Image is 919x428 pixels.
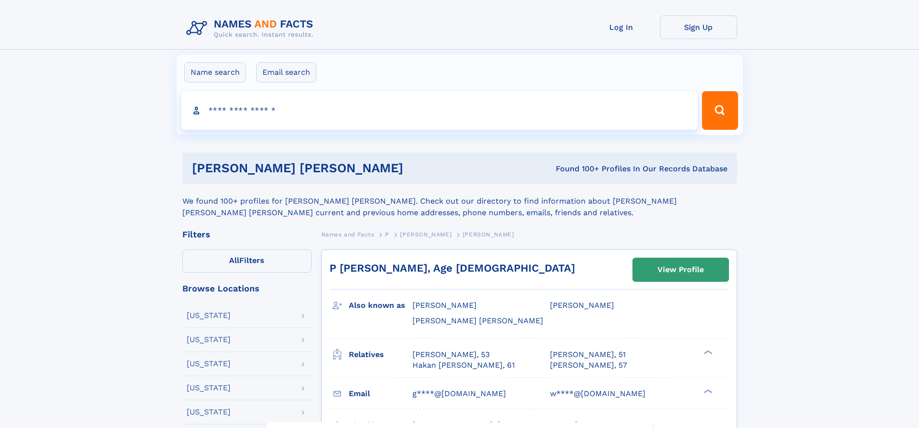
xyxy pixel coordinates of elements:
[385,228,389,240] a: P
[329,262,575,274] a: P [PERSON_NAME], Age [DEMOGRAPHIC_DATA]
[480,164,727,174] div: Found 100+ Profiles In Our Records Database
[349,346,412,363] h3: Relatives
[412,349,490,360] a: [PERSON_NAME], 53
[187,360,231,368] div: [US_STATE]
[182,249,312,273] label: Filters
[463,231,514,238] span: [PERSON_NAME]
[181,91,698,130] input: search input
[412,316,543,325] span: [PERSON_NAME] [PERSON_NAME]
[583,15,660,39] a: Log In
[385,231,389,238] span: P
[182,15,321,41] img: Logo Names and Facts
[400,231,452,238] span: [PERSON_NAME]
[192,162,480,174] h1: [PERSON_NAME] [PERSON_NAME]
[349,297,412,314] h3: Also known as
[187,408,231,416] div: [US_STATE]
[187,384,231,392] div: [US_STATE]
[182,184,737,219] div: We found 100+ profiles for [PERSON_NAME] [PERSON_NAME]. Check out our directory to find informati...
[633,258,728,281] a: View Profile
[187,336,231,344] div: [US_STATE]
[182,284,312,293] div: Browse Locations
[550,349,626,360] a: [PERSON_NAME], 51
[187,312,231,319] div: [US_STATE]
[701,349,713,355] div: ❯
[349,386,412,402] h3: Email
[412,301,477,310] span: [PERSON_NAME]
[660,15,737,39] a: Sign Up
[412,360,515,371] a: Hakan [PERSON_NAME], 61
[229,256,239,265] span: All
[256,62,316,83] label: Email search
[400,228,452,240] a: [PERSON_NAME]
[702,91,738,130] button: Search Button
[550,301,614,310] span: [PERSON_NAME]
[182,230,312,239] div: Filters
[184,62,246,83] label: Name search
[321,228,374,240] a: Names and Facts
[550,360,627,371] a: [PERSON_NAME], 57
[701,388,713,394] div: ❯
[658,259,704,281] div: View Profile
